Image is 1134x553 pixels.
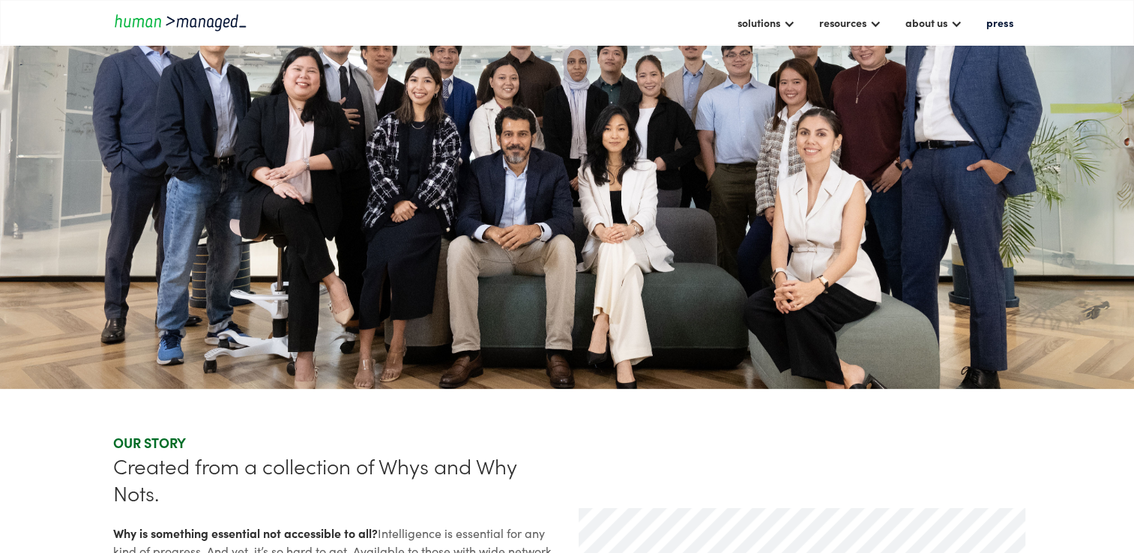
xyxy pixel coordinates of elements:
[897,10,969,35] div: about us
[905,13,947,31] div: about us
[978,10,1020,35] a: press
[113,452,555,506] div: Created from a collection of Whys and Why Nots.
[818,13,866,31] div: resources
[729,10,802,35] div: solutions
[113,12,248,32] a: home
[113,434,555,452] div: Our Story
[113,525,378,541] strong: Why is something essential not accessible to all?​
[737,13,779,31] div: solutions
[811,10,888,35] div: resources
